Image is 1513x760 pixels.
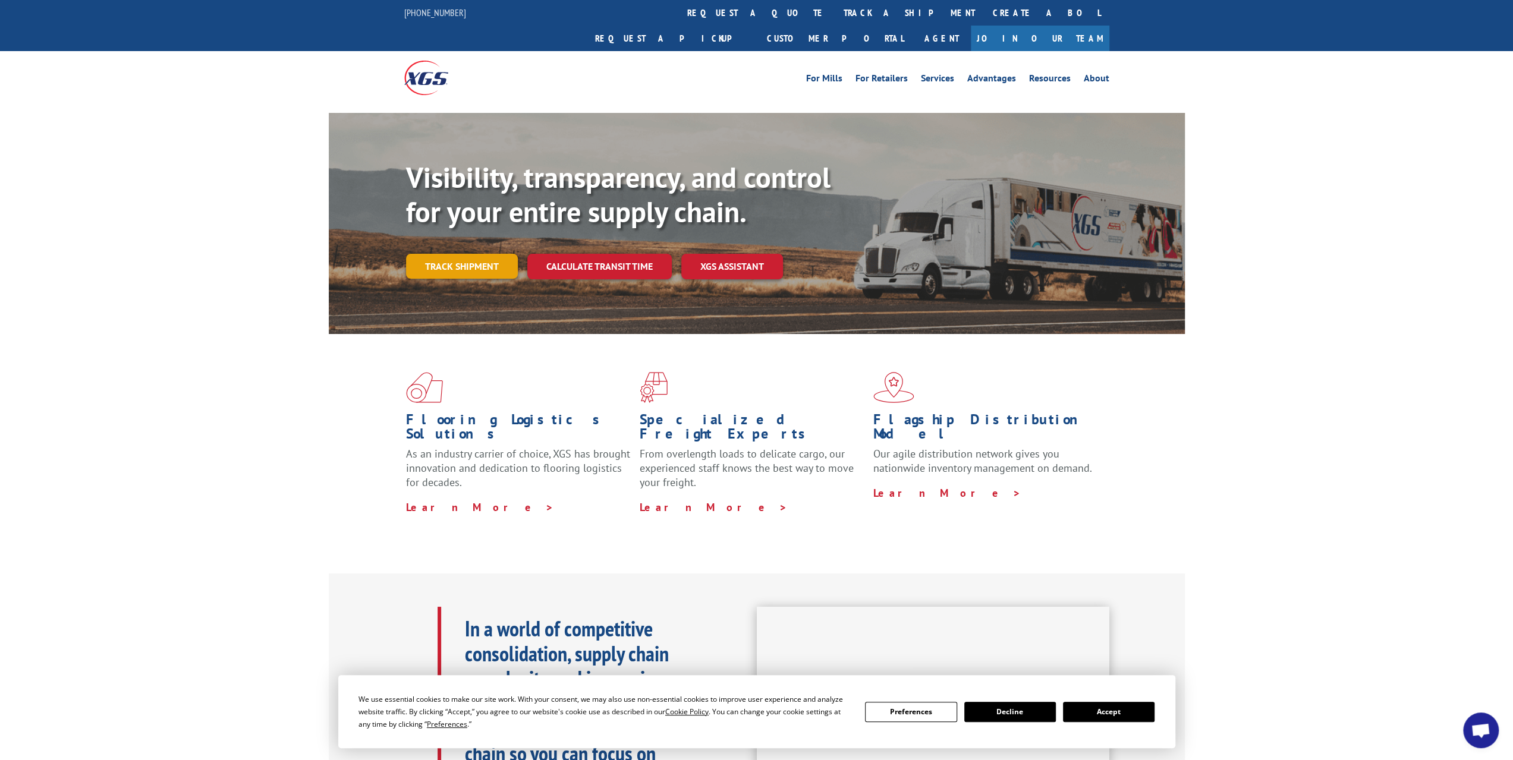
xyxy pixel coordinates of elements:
a: Learn More > [873,486,1021,500]
a: XGS ASSISTANT [681,254,783,279]
span: Cookie Policy [665,707,709,717]
a: Resources [1029,74,1071,87]
button: Preferences [865,702,957,722]
span: As an industry carrier of choice, XGS has brought innovation and dedication to flooring logistics... [406,447,630,489]
a: For Retailers [855,74,908,87]
h1: Specialized Freight Experts [640,412,864,447]
p: From overlength loads to delicate cargo, our experienced staff knows the best way to move your fr... [640,447,864,500]
button: Decline [964,702,1056,722]
a: Services [921,74,954,87]
a: Learn More > [406,500,554,514]
span: Our agile distribution network gives you nationwide inventory management on demand. [873,447,1092,475]
div: Open chat [1463,712,1499,748]
a: Join Our Team [971,26,1109,51]
a: Calculate transit time [527,254,672,279]
a: Agent [913,26,971,51]
div: Cookie Consent Prompt [338,675,1175,748]
img: xgs-icon-focused-on-flooring-red [640,372,668,403]
img: xgs-icon-total-supply-chain-intelligence-red [406,372,443,403]
img: xgs-icon-flagship-distribution-model-red [873,372,914,403]
a: Track shipment [406,254,518,279]
button: Accept [1063,702,1155,722]
div: We use essential cookies to make our site work. With your consent, we may also use non-essential ... [358,693,851,730]
a: For Mills [806,74,842,87]
h1: Flooring Logistics Solutions [406,412,631,447]
span: Preferences [427,719,467,729]
b: Visibility, transparency, and control for your entire supply chain. [406,159,831,230]
a: About [1084,74,1109,87]
a: Customer Portal [758,26,913,51]
a: Request a pickup [586,26,758,51]
h1: Flagship Distribution Model [873,412,1098,447]
a: Learn More > [640,500,788,514]
a: [PHONE_NUMBER] [404,7,466,18]
a: Advantages [967,74,1016,87]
